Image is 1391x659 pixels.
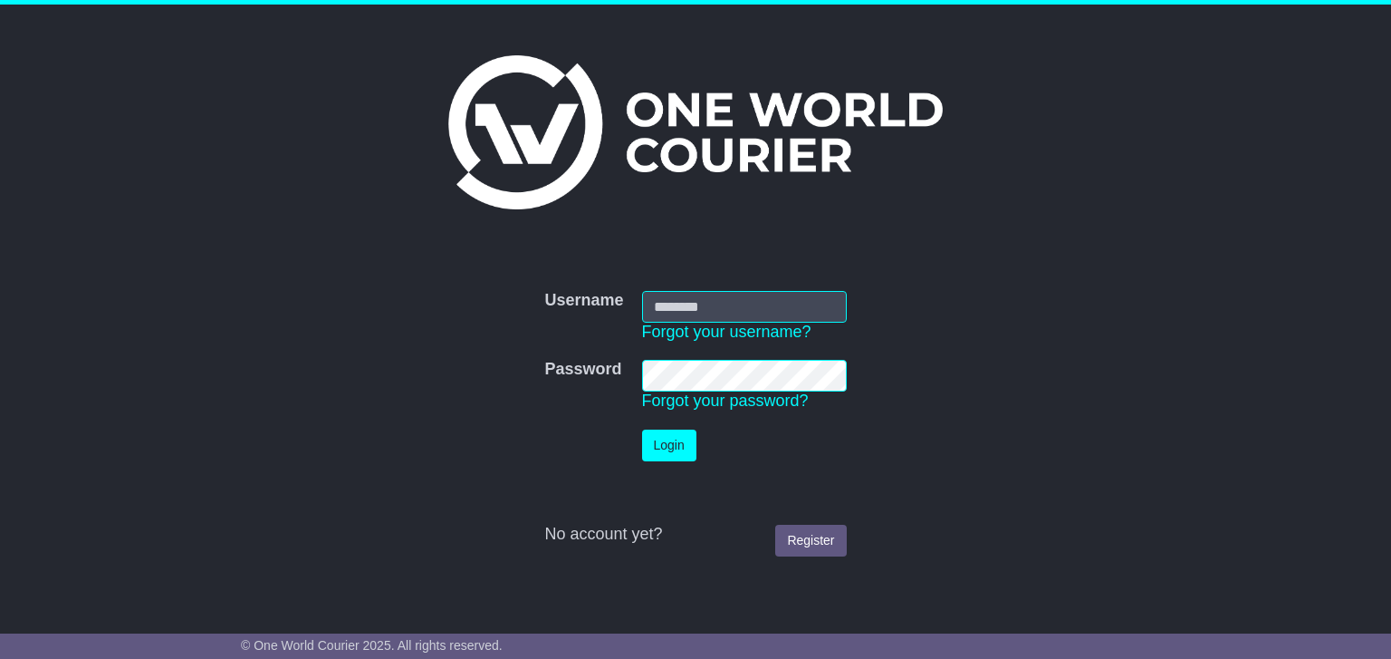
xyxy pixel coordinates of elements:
[642,392,809,410] a: Forgot your password?
[241,638,503,653] span: © One World Courier 2025. All rights reserved.
[544,291,623,311] label: Username
[544,525,846,545] div: No account yet?
[775,525,846,557] a: Register
[642,323,811,341] a: Forgot your username?
[642,430,696,461] button: Login
[448,55,943,209] img: One World
[544,360,621,380] label: Password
